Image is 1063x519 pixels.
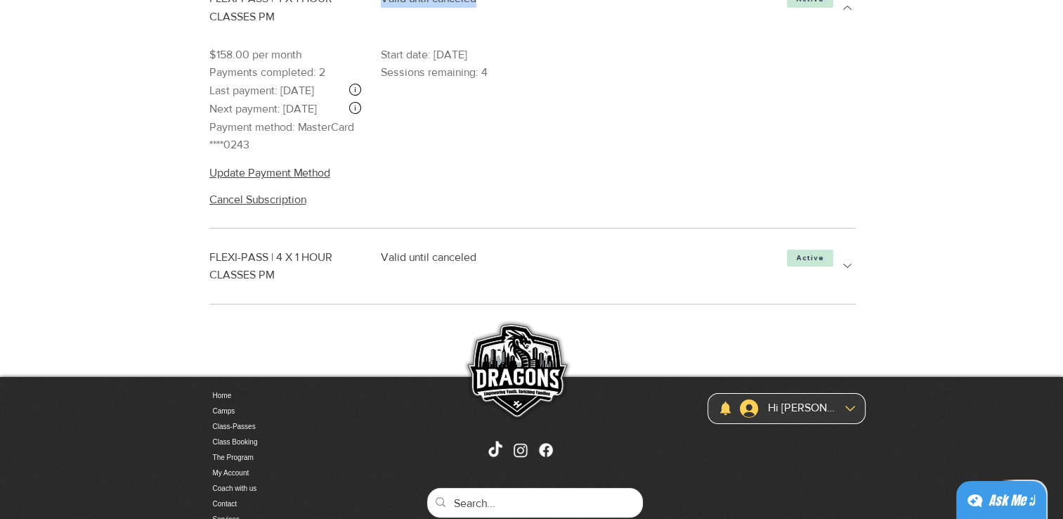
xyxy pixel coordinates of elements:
div: [PERSON_NAME] [763,400,840,416]
a: Class-Passes [213,419,360,435]
ul: Social Bar [486,441,555,459]
div: Ask Me ;) [989,491,1035,511]
a: The Program [213,450,360,466]
div: Yulong Liu account [735,395,865,422]
a: Class Booking [213,435,360,450]
a: Home [213,388,360,404]
span: Active [796,253,824,263]
span: Payment method: MasterCard ****0243 [209,118,364,154]
a: Coach with us [213,481,360,496]
span: Payments completed: 2 [209,63,364,82]
button: Update Payment Method [209,165,856,181]
span: FLEXI-PASS | 4 X 1 HOUR CLASSES PM [209,251,332,281]
a: Notifications [718,401,733,416]
span: Cancel Subscription [209,192,306,207]
span: Valid until canceled [381,251,476,263]
a: Contact [213,496,360,512]
button: Cancel Subscription [209,192,856,207]
span: $158.00 per month [209,46,364,64]
img: Skate Dragons logo with the slogan 'Empowering Youth, Enriching Families' in Singapore. [458,314,574,430]
span: Update Payment Method [209,165,330,181]
span: Last payment: [DATE] [209,82,347,100]
span: Start date: [DATE] [381,49,467,60]
a: My Account [213,466,360,481]
span: Next payment: [DATE] [209,100,347,118]
button: more details [839,248,856,284]
span: Sessions remaining: 4 [381,66,488,78]
a: Camps [213,404,360,419]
